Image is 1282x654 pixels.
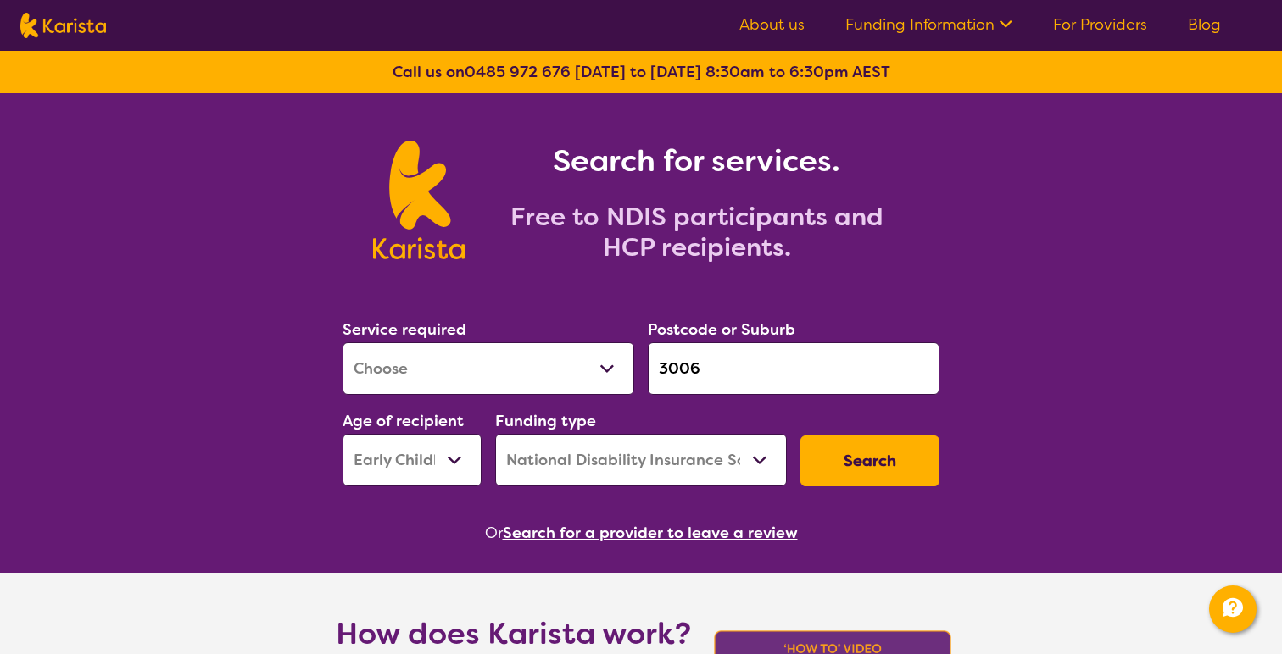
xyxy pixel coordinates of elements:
a: Funding Information [845,14,1012,35]
label: Service required [343,319,466,340]
img: Karista logo [20,13,106,38]
a: For Providers [1053,14,1147,35]
b: Call us on [DATE] to [DATE] 8:30am to 6:30pm AEST [393,62,890,82]
label: Postcode or Suburb [648,319,795,340]
button: Search [800,435,939,486]
label: Funding type [495,411,596,431]
span: Or [485,520,503,546]
a: 0485 972 676 [465,62,571,82]
a: About us [739,14,805,35]
a: Blog [1188,14,1221,35]
button: Search for a provider to leave a review [503,520,798,546]
button: Channel Menu [1209,585,1257,633]
h1: Search for services. [485,141,909,181]
h1: How does Karista work? [336,613,692,654]
input: Type [648,342,939,395]
label: Age of recipient [343,411,464,431]
h2: Free to NDIS participants and HCP recipients. [485,202,909,263]
img: Karista logo [373,141,464,259]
